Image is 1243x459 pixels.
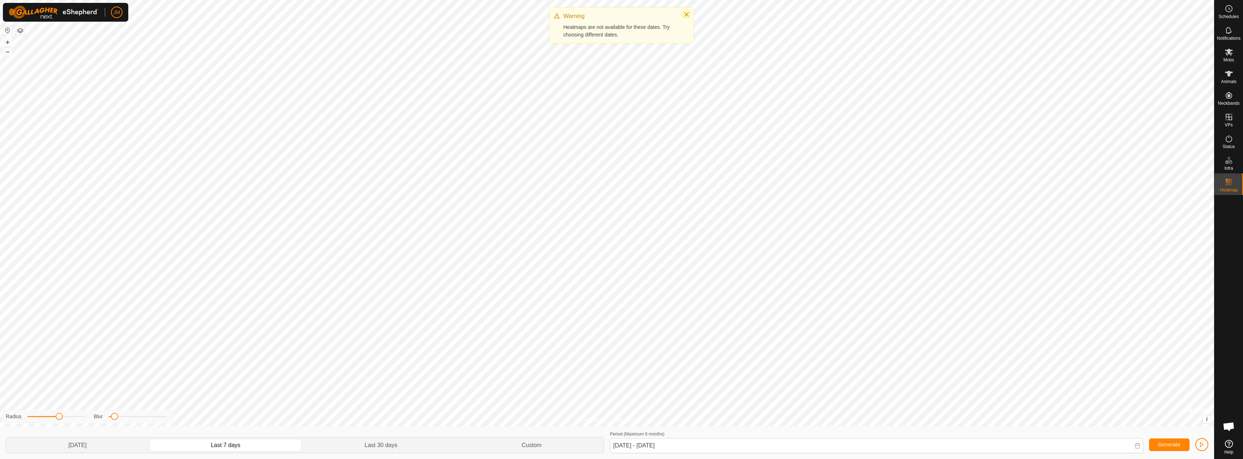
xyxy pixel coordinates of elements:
[1218,14,1239,19] span: Schedules
[1217,36,1240,40] span: Notifications
[6,413,22,420] label: Radius
[113,9,120,16] span: JM
[3,38,12,47] button: +
[522,441,542,450] span: Custom
[1218,416,1240,437] div: Open chat
[9,6,99,19] img: Gallagher Logo
[94,413,103,420] label: Blur
[1225,123,1233,127] span: VPs
[1149,438,1190,451] button: Generate
[1223,58,1234,62] span: Mobs
[1203,415,1211,423] button: i
[1224,450,1233,454] span: Help
[579,417,606,424] a: Privacy Policy
[1214,437,1243,457] a: Help
[1221,79,1236,84] span: Animals
[1206,416,1208,422] span: i
[563,12,676,21] div: Warning
[610,432,664,437] label: Period (Maximum 6 months)
[16,26,25,35] button: Map Layers
[3,47,12,56] button: –
[1158,442,1180,447] span: Generate
[614,417,636,424] a: Contact Us
[1220,188,1238,192] span: Heatmap
[3,26,12,35] button: Reset Map
[68,441,86,450] span: [DATE]
[211,441,240,450] span: Last 7 days
[1222,144,1235,149] span: Status
[365,441,397,450] span: Last 30 days
[681,9,692,20] button: Close
[1218,101,1239,105] span: Neckbands
[563,23,676,39] div: Heatmaps are not available for these dates. Try choosing different dates.
[1224,166,1233,170] span: Infra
